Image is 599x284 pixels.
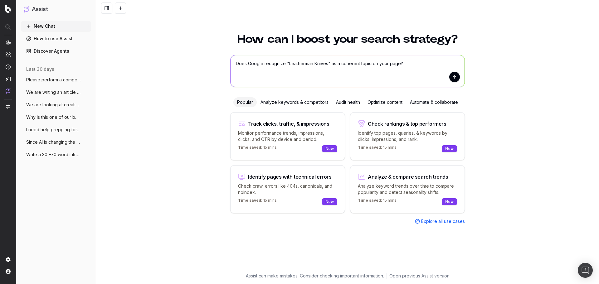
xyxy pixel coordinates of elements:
[358,198,397,205] p: 15 mins
[26,114,81,120] span: Why is this one of our best performing a
[26,127,81,133] span: I need help prepping for a meeting, what
[231,55,465,87] textarea: Does Google recognize "Leatherman Knives" as a coherent topic on your page?
[358,145,397,152] p: 15 mins
[26,77,81,83] span: Please perform a competitor analysis acr
[238,198,277,205] p: 15 mins
[6,269,11,274] img: My account
[442,198,457,205] div: New
[21,34,91,44] a: How to use Assist
[32,5,48,14] h1: Assist
[26,139,81,145] span: Since AI is changing the SEO world and A
[358,145,382,150] span: Time saved:
[406,97,462,107] div: Automate & collaborate
[248,174,332,179] div: Identify pages with technical errors
[238,145,262,150] span: Time saved:
[26,102,81,108] span: We are looking at creating a competitor
[368,121,446,126] div: Check rankings & top performers
[442,145,457,152] div: New
[233,97,257,107] div: Popular
[322,198,337,205] div: New
[24,5,89,14] button: Assist
[21,112,91,122] button: Why is this one of our best performing a
[21,137,91,147] button: Since AI is changing the SEO world and A
[6,88,11,94] img: Assist
[6,40,11,45] img: Analytics
[21,46,91,56] a: Discover Agents
[389,273,450,279] a: Open previous Assist version
[26,66,54,72] span: last 30 days
[6,104,10,109] img: Switch project
[6,52,11,57] img: Intelligence
[26,89,81,95] span: We are writing an article about the Hist
[238,130,337,142] p: Monitor performance trends, impressions, clicks, and CTR by device and period.
[248,121,329,126] div: Track clicks, traffic, & impressions
[578,263,593,278] div: Open Intercom Messenger
[6,257,11,262] img: Setting
[238,198,262,203] span: Time saved:
[364,97,406,107] div: Optimize content
[238,183,337,195] p: Check crawl errors like 404s, canonicals, and noindex.
[24,6,29,12] img: Assist
[21,150,91,160] button: Write a 30 –70 word introduction for the
[332,97,364,107] div: Audit health
[21,100,91,110] button: We are looking at creating a competitor
[5,5,11,13] img: Botify logo
[238,145,277,152] p: 15 mins
[246,273,384,279] p: Assist can make mistakes. Consider checking important information.
[421,218,465,224] span: Explore all use cases
[358,198,382,203] span: Time saved:
[368,174,448,179] div: Analyze & compare search trends
[6,64,11,70] img: Activation
[6,76,11,81] img: Studio
[257,97,332,107] div: Analyze keywords & competitors
[21,75,91,85] button: Please perform a competitor analysis acr
[21,125,91,135] button: I need help prepping for a meeting, what
[358,183,457,195] p: Analyze keyword trends over time to compare popularity and detect seasonality shifts.
[358,130,457,142] p: Identify top pages, queries, & keywords by clicks, impressions, and rank.
[415,218,465,224] a: Explore all use cases
[322,145,337,152] div: New
[21,21,91,31] button: New Chat
[26,152,81,158] span: Write a 30 –70 word introduction for the
[230,34,465,45] h1: How can I boost your search strategy?
[21,87,91,97] button: We are writing an article about the Hist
